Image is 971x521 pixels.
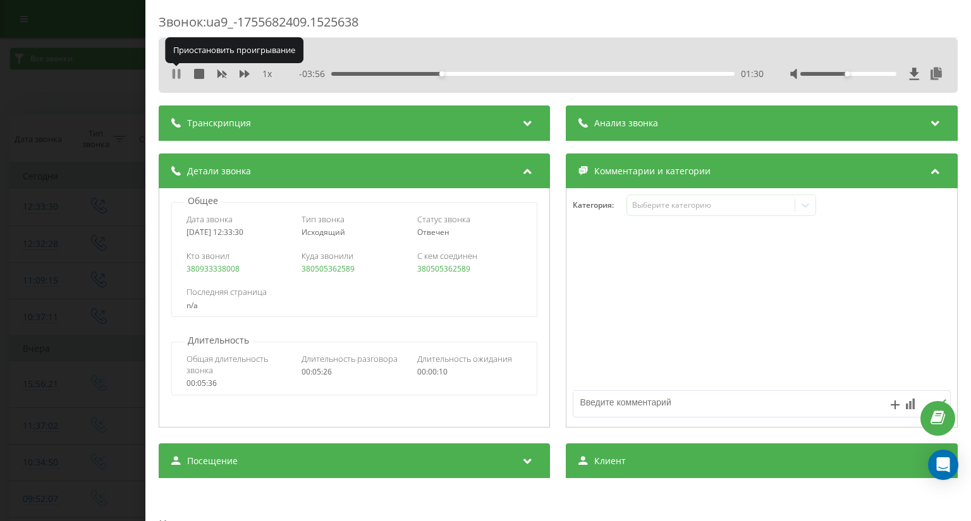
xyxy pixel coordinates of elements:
span: Кто звонил [186,250,229,261]
a: 380505362589 [302,263,355,274]
div: Open Intercom Messenger [928,450,958,480]
span: Куда звонили [302,250,354,261]
span: Статус звонка [417,213,470,225]
span: Посещение [187,455,238,467]
div: n/a [186,301,522,310]
span: Комментарии и категории [595,165,711,177]
div: 00:05:26 [302,368,408,376]
span: Анализ звонка [595,117,659,129]
span: Длительность разговора [302,353,398,364]
span: Исходящий [302,227,346,237]
span: 1 x [262,68,272,80]
span: Общая длительность звонка [186,353,292,376]
div: 00:00:10 [417,368,523,376]
p: Общее [185,195,221,207]
div: 00:05:36 [186,379,292,388]
span: Клиент [595,455,626,467]
div: Accessibility label [440,71,445,76]
div: Выберите категорию [632,200,790,210]
span: Отвечен [417,227,449,237]
div: Приостановить проигрывание [165,37,303,63]
p: Длительность [185,334,252,347]
span: Длительность ожидания [417,353,512,364]
span: - 03:56 [300,68,332,80]
span: Последняя страница [186,286,267,297]
div: Звонок : ua9_-1755682409.1525638 [159,13,958,38]
div: Accessibility label [845,71,850,76]
div: [DATE] 12:33:30 [186,228,292,237]
a: 380933338008 [186,263,240,274]
span: 01:30 [741,68,764,80]
span: Тип звонка [302,213,345,225]
h4: Категория : [573,201,627,210]
span: Дата звонка [186,213,233,225]
span: Детали звонка [187,165,251,177]
span: С кем соединен [417,250,477,261]
a: 380505362589 [417,263,470,274]
span: Транскрипция [187,117,251,129]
